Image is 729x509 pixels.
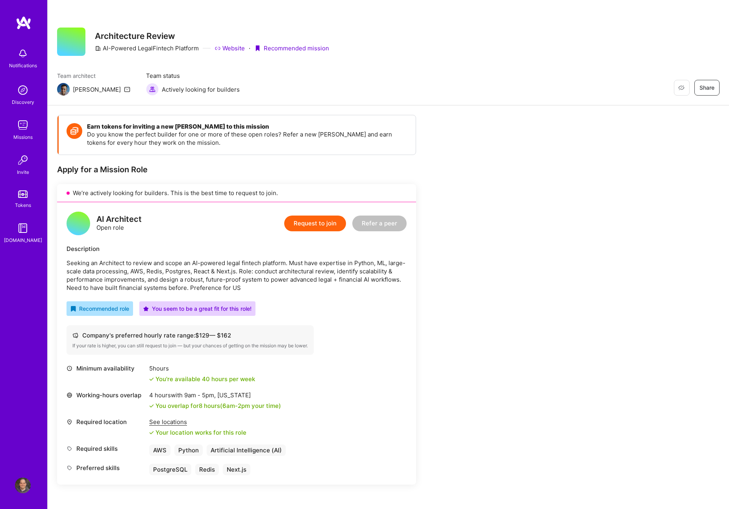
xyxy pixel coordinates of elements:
div: Redis [195,464,219,475]
div: Working-hours overlap [67,391,145,399]
a: Website [215,44,245,52]
div: Required skills [67,444,145,453]
img: tokens [18,190,28,198]
div: Next.js [223,464,250,475]
i: icon RecommendedBadge [70,306,76,312]
span: Team architect [57,72,130,80]
i: icon Clock [67,365,72,371]
div: You're available 40 hours per week [149,375,255,383]
button: Refer a peer [352,216,407,231]
div: If your rate is higher, you can still request to join — but your chances of getting on the missio... [72,343,308,349]
i: icon CompanyGray [95,45,101,52]
div: Open role [96,215,142,232]
img: guide book [15,220,31,236]
a: User Avatar [13,478,33,493]
div: PostgreSQL [149,464,191,475]
div: Missions [13,133,33,141]
button: Share [694,80,720,96]
img: bell [15,46,31,61]
i: icon EyeClosed [678,85,685,91]
img: discovery [15,82,31,98]
div: 5 hours [149,364,255,373]
i: icon Check [149,404,154,408]
div: Preferred skills [67,464,145,472]
div: Invite [17,168,29,176]
button: Request to join [284,216,346,231]
span: Actively looking for builders [162,85,240,94]
img: logo [16,16,31,30]
img: Invite [15,152,31,168]
img: User Avatar [15,478,31,493]
span: 6am - 2pm [222,402,250,409]
div: Minimum availability [67,364,145,373]
div: Artificial Intelligence (AI) [207,444,286,456]
div: Apply for a Mission Role [57,164,416,175]
i: icon Check [149,430,154,435]
span: 9am - 5pm , [183,391,217,399]
img: Team Architect [57,83,70,96]
span: Team status [146,72,240,80]
div: See locations [149,418,246,426]
span: Share [699,84,714,92]
i: icon Check [149,377,154,382]
div: AI-Powered LegalFintech Platform [95,44,199,52]
i: icon PurpleRibbon [254,45,261,52]
i: icon Cash [72,332,78,338]
div: Recommended mission [254,44,329,52]
i: icon Tag [67,446,72,452]
div: AI Architect [96,215,142,223]
div: Company's preferred hourly rate range: $ 129 — $ 162 [72,331,308,339]
img: Token icon [67,123,82,139]
div: You seem to be a great fit for this role! [143,304,252,313]
img: teamwork [15,117,31,133]
i: icon World [67,392,72,398]
div: AWS [149,444,170,456]
i: icon Mail [124,86,130,92]
i: icon Location [67,419,72,425]
p: Do you know the perfect builder for one or more of these open roles? Refer a new [PERSON_NAME] an... [87,130,408,147]
div: [DOMAIN_NAME] [4,236,42,244]
div: Your location works for this role [149,428,246,437]
div: Required location [67,418,145,426]
div: You overlap for 8 hours ( your time) [155,402,281,410]
div: [PERSON_NAME] [73,85,121,94]
h3: Architecture Review [95,31,329,41]
i: icon Tag [67,465,72,471]
img: Actively looking for builders [146,83,159,96]
p: Seeking an Architect to review and scope an AI-powered legal fintech platform. Must have expertis... [67,259,407,292]
div: Discovery [12,98,34,106]
div: Recommended role [70,304,129,313]
div: · [249,44,250,52]
div: We’re actively looking for builders. This is the best time to request to join. [57,184,416,202]
div: Tokens [15,201,31,209]
div: Notifications [9,61,37,70]
i: icon PurpleStar [143,306,149,312]
div: Description [67,245,407,253]
div: Python [174,444,203,456]
h4: Earn tokens for inviting a new [PERSON_NAME] to this mission [87,123,408,130]
div: 4 hours with [US_STATE] [149,391,281,399]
